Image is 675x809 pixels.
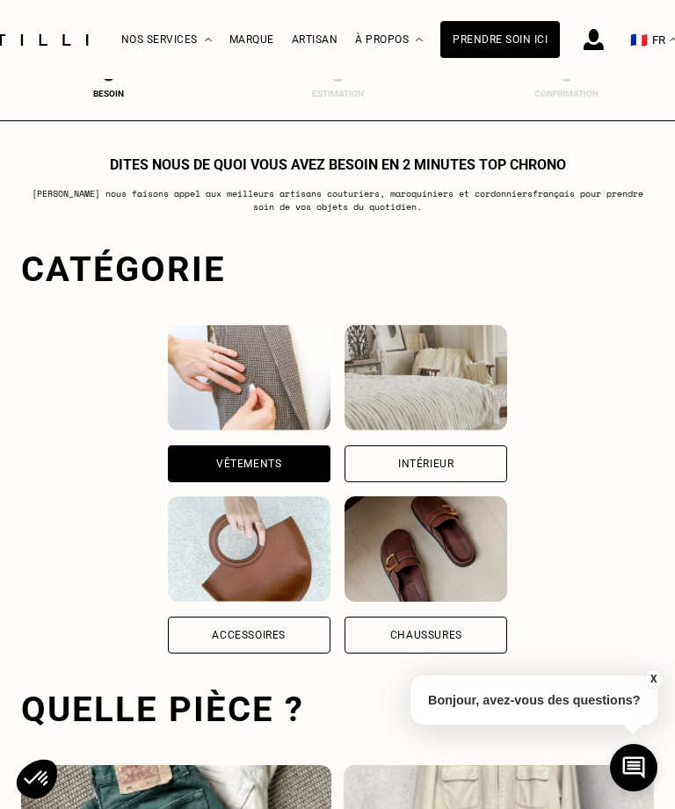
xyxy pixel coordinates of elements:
[410,675,658,725] p: Bonjour, avez-vous des questions?
[212,630,286,640] div: Accessoires
[21,249,654,290] div: Catégorie
[440,21,560,58] a: Prendre soin ici
[168,325,330,430] img: Vêtements
[292,33,338,46] a: Artisan
[74,89,144,98] div: Besoin
[630,32,648,48] span: 🇫🇷
[355,1,423,79] div: À propos
[416,38,423,42] img: Menu déroulant à propos
[531,89,601,98] div: Confirmation
[398,459,454,469] div: Intérieur
[216,459,281,469] div: Vêtements
[168,496,330,602] img: Accessoires
[229,33,274,46] a: Marque
[390,630,462,640] div: Chaussures
[21,187,654,213] p: [PERSON_NAME] nous faisons appel aux meilleurs artisans couturiers , maroquiniers et cordonniers ...
[584,29,604,50] img: icône connexion
[121,1,212,79] div: Nos services
[21,689,654,730] div: Quelle pièce ?
[205,38,212,42] img: Menu déroulant
[345,496,507,602] img: Chaussures
[110,156,566,173] h1: Dites nous de quoi vous avez besoin en 2 minutes top chrono
[644,669,662,689] button: X
[345,325,507,430] img: Intérieur
[302,89,373,98] div: Estimation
